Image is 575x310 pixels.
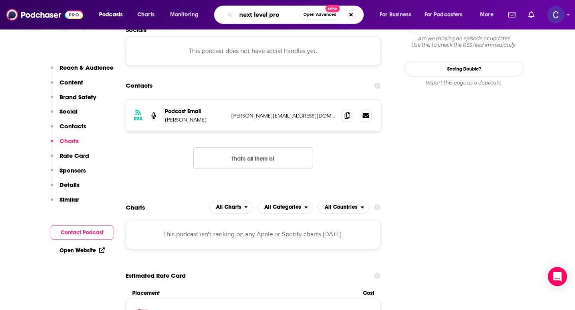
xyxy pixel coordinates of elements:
button: Nothing here. [193,147,313,169]
button: Charts [51,137,79,152]
div: Open Intercom Messenger [548,267,567,286]
button: Contact Podcast [51,225,113,240]
p: Contacts [59,122,86,130]
p: Sponsors [59,167,86,174]
button: Brand Safety [51,93,96,108]
a: Show notifications dropdown [525,8,537,22]
p: Content [59,78,83,86]
button: Similar [51,196,79,210]
button: open menu [374,8,421,21]
a: Seeing Double? [404,61,524,77]
p: Podcast Email [165,108,225,115]
button: open menu [258,201,313,214]
button: open menu [209,201,253,214]
h2: Categories [258,201,313,214]
button: open menu [474,8,504,21]
h2: Platforms [209,201,253,214]
input: Search podcasts, credits, & more... [236,8,300,21]
button: open menu [419,8,474,21]
p: Social [59,108,77,115]
a: Charts [132,8,159,21]
span: Charts [137,9,155,20]
span: Monitoring [170,9,198,20]
button: Contacts [51,122,86,137]
p: Rate Card [59,152,89,159]
div: Search podcasts, credits, & more... [222,6,371,24]
button: Reach & Audience [51,64,113,78]
div: This podcast isn't ranking on any Apple or Spotify charts [DATE]. [126,220,381,249]
div: Report this page as a duplicate. [404,80,524,86]
button: open menu [93,8,133,21]
button: Rate Card [51,152,89,167]
span: For Business [380,9,411,20]
span: Placement [132,290,356,296]
button: Social [51,108,77,122]
h2: Charts [126,204,145,211]
p: Reach & Audience [59,64,113,71]
button: Sponsors [51,167,86,181]
h2: Contacts [126,78,153,93]
p: Details [59,181,79,188]
p: [PERSON_NAME] [165,116,225,123]
button: open menu [318,201,369,214]
span: Logged in as publicityxxtina [547,6,565,24]
a: Show notifications dropdown [505,8,519,22]
span: All Countries [325,204,357,210]
p: Brand Safety [59,93,96,101]
span: Podcasts [99,9,123,20]
span: Cost [363,290,374,296]
p: Similar [59,196,79,203]
h2: Socials [126,26,381,33]
button: Content [51,78,83,93]
a: Open Website [59,247,105,254]
div: This podcast does not have social handles yet. [126,37,381,65]
span: All Charts [216,204,241,210]
span: For Podcasters [424,9,463,20]
img: User Profile [547,6,565,24]
button: open menu [165,8,209,21]
button: Open AdvancedNew [300,10,340,20]
button: Details [51,181,79,196]
h2: Countries [318,201,369,214]
h3: RSS [134,116,143,122]
span: All Categories [264,204,301,210]
span: More [480,9,494,20]
span: Estimated Rate Card [126,268,186,283]
div: Are we missing an episode or update? Use this to check the RSS feed immediately. [404,35,524,48]
p: [PERSON_NAME][EMAIL_ADDRESS][DOMAIN_NAME] [231,112,335,119]
button: Show profile menu [547,6,565,24]
span: Open Advanced [303,13,337,17]
span: New [325,5,340,12]
img: Podchaser - Follow, Share and Rate Podcasts [6,7,83,22]
p: Charts [59,137,79,145]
